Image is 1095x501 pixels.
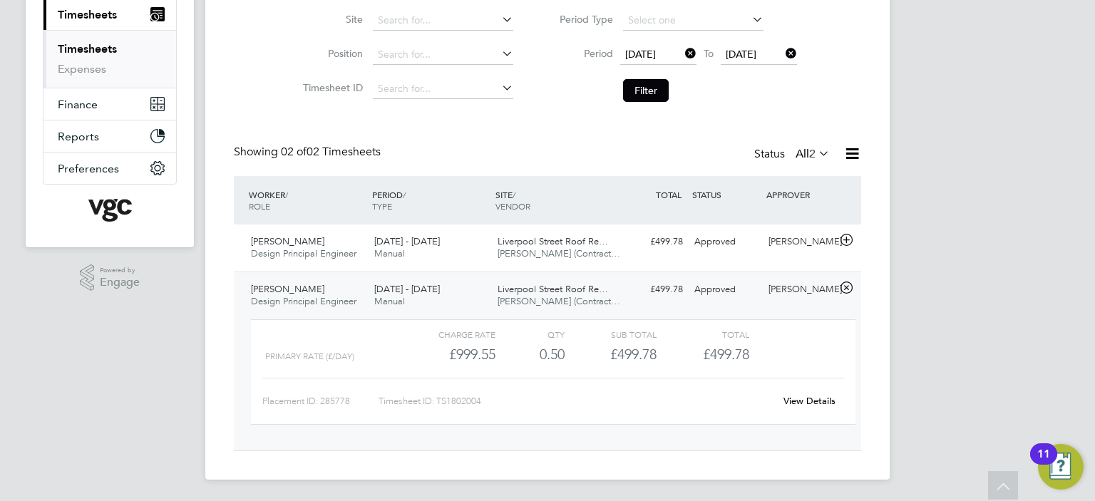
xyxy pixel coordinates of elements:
input: Select one [623,11,764,31]
div: Showing [234,145,384,160]
input: Search for... [373,79,513,99]
span: TOTAL [656,189,682,200]
span: Design Principal Engineer [251,295,356,307]
div: PERIOD [369,182,492,219]
span: [DATE] - [DATE] [374,283,440,295]
div: Approved [689,278,763,301]
span: TYPE [372,200,392,212]
div: £999.55 [403,343,495,366]
span: 02 Timesheets [281,145,381,159]
a: Timesheets [58,42,117,56]
input: Search for... [373,11,513,31]
span: Manual [374,295,405,307]
div: Placement ID: 285778 [262,390,379,413]
div: WORKER [245,182,369,219]
button: Filter [623,79,669,102]
label: Period [549,47,613,60]
a: View Details [783,395,836,407]
span: [DATE] - [DATE] [374,235,440,247]
div: APPROVER [763,182,837,207]
label: Site [299,13,363,26]
span: [DATE] [726,48,756,61]
label: Timesheet ID [299,81,363,94]
span: Timesheets [58,8,117,21]
span: To [699,44,718,63]
span: Primary Rate (£/day) [265,351,354,361]
span: [PERSON_NAME] [251,283,324,295]
span: Manual [374,247,405,259]
input: Search for... [373,45,513,65]
button: Reports [43,120,176,152]
div: STATUS [689,182,763,207]
span: Design Principal Engineer [251,247,356,259]
span: Reports [58,130,99,143]
span: Liverpool Street Roof Re… [498,235,608,247]
div: SITE [492,182,615,219]
span: ROLE [249,200,270,212]
div: Charge rate [403,326,495,343]
span: 02 of [281,145,307,159]
div: Total [657,326,749,343]
div: [PERSON_NAME] [763,230,837,254]
div: £499.78 [565,343,657,366]
span: VENDOR [495,200,530,212]
div: Approved [689,230,763,254]
span: Engage [100,277,140,289]
button: Finance [43,88,176,120]
span: / [403,189,406,200]
span: [DATE] [625,48,656,61]
span: [PERSON_NAME] (Contract… [498,295,620,307]
div: 0.50 [495,343,565,366]
a: Powered byEngage [80,264,140,291]
div: £499.78 [615,230,689,254]
span: / [285,189,288,200]
span: / [513,189,515,200]
span: [PERSON_NAME] [251,235,324,247]
span: Finance [58,98,98,111]
span: Powered by [100,264,140,277]
span: Preferences [58,162,119,175]
label: Position [299,47,363,60]
label: All [796,147,830,161]
label: Period Type [549,13,613,26]
a: Go to home page [43,199,177,222]
div: [PERSON_NAME] [763,278,837,301]
div: 11 [1037,454,1050,472]
div: £499.78 [615,278,689,301]
div: QTY [495,326,565,343]
div: Timesheet ID: TS1802004 [379,390,774,413]
span: £499.78 [703,346,749,363]
div: Status [754,145,833,165]
span: Liverpool Street Roof Re… [498,283,608,295]
button: Open Resource Center, 11 new notifications [1038,444,1084,490]
span: [PERSON_NAME] (Contract… [498,247,620,259]
div: Sub Total [565,326,657,343]
span: 2 [809,147,816,161]
img: vgcgroup-logo-retina.png [88,199,132,222]
button: Preferences [43,153,176,184]
a: Expenses [58,62,106,76]
div: Timesheets [43,30,176,88]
